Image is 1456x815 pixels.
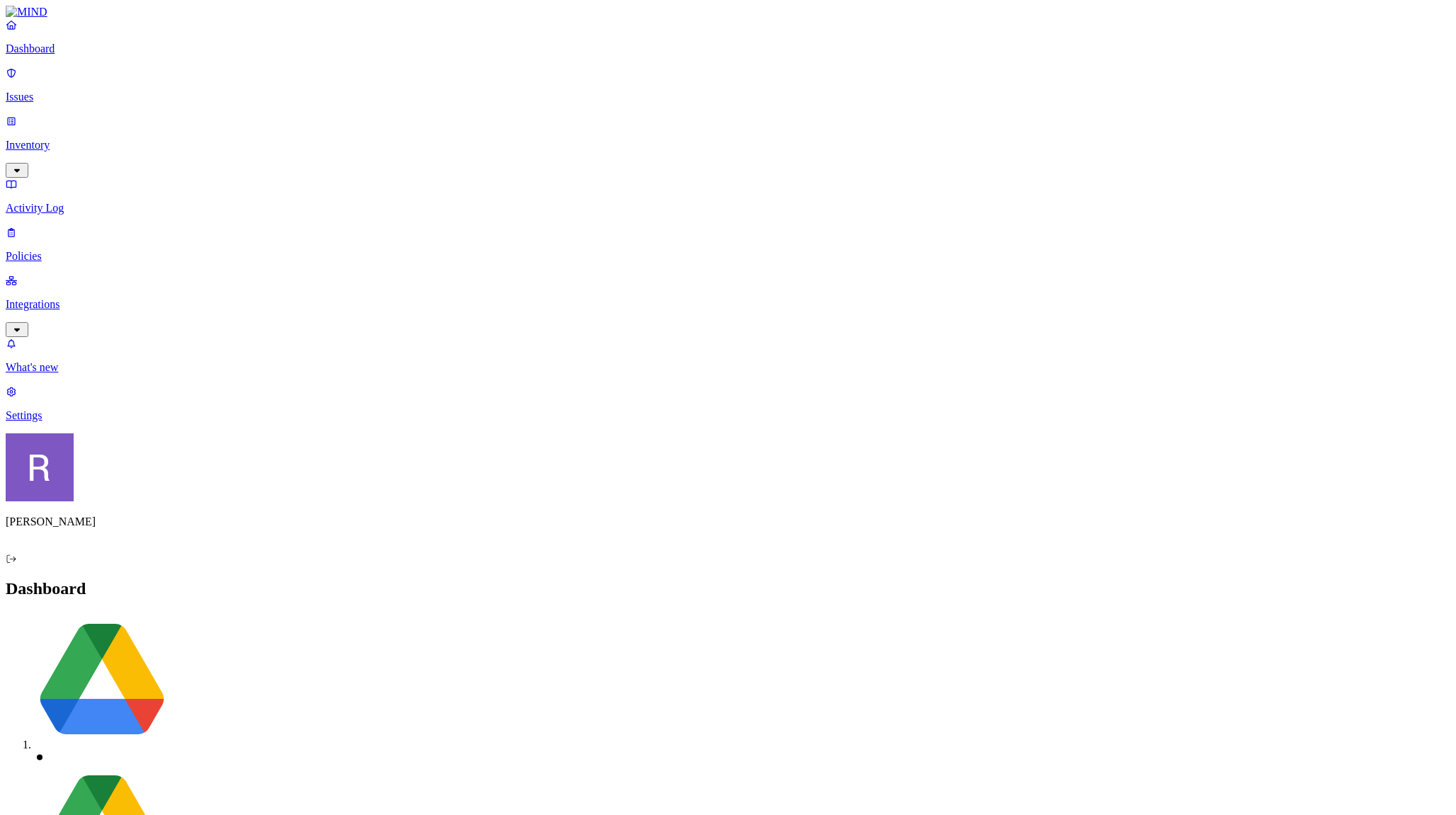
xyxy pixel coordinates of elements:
[6,409,1450,422] p: Settings
[6,274,1450,335] a: Integrations
[6,67,1450,103] a: Issues
[6,579,1450,598] h2: Dashboard
[6,433,74,501] img: Rich Thompson
[6,6,1450,18] a: MIND
[6,6,47,18] img: MIND
[6,250,1450,263] p: Policies
[6,337,1450,374] a: What's new
[6,18,1450,55] a: Dashboard
[6,178,1450,215] a: Activity Log
[6,115,1450,176] a: Inventory
[6,361,1450,374] p: What's new
[6,515,1450,528] p: [PERSON_NAME]
[6,385,1450,422] a: Settings
[6,202,1450,215] p: Activity Log
[6,226,1450,263] a: Policies
[6,139,1450,152] p: Inventory
[6,42,1450,55] p: Dashboard
[34,612,170,748] img: svg%3e
[6,298,1450,311] p: Integrations
[6,91,1450,103] p: Issues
